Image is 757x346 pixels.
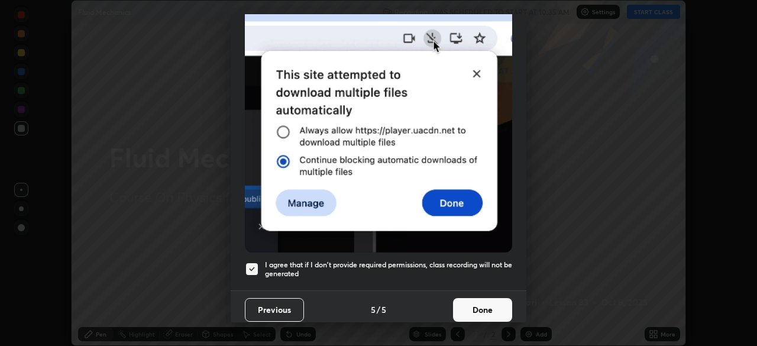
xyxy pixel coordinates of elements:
button: Done [453,298,512,322]
h4: 5 [381,303,386,316]
button: Previous [245,298,304,322]
h5: I agree that if I don't provide required permissions, class recording will not be generated [265,260,512,279]
h4: / [377,303,380,316]
h4: 5 [371,303,376,316]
